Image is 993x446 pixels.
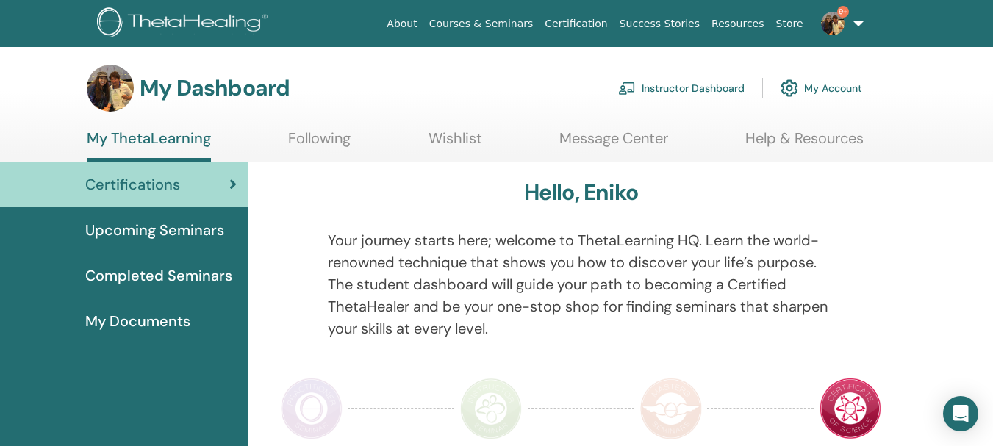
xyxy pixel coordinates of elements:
[460,378,522,439] img: Instructor
[640,378,702,439] img: Master
[87,129,211,162] a: My ThetaLearning
[618,82,636,95] img: chalkboard-teacher.svg
[614,10,706,37] a: Success Stories
[140,75,290,101] h3: My Dashboard
[781,76,798,101] img: cog.svg
[85,310,190,332] span: My Documents
[539,10,613,37] a: Certification
[706,10,770,37] a: Resources
[429,129,482,158] a: Wishlist
[618,72,745,104] a: Instructor Dashboard
[820,378,881,439] img: Certificate of Science
[770,10,809,37] a: Store
[97,7,273,40] img: logo.png
[745,129,864,158] a: Help & Resources
[288,129,351,158] a: Following
[837,6,849,18] span: 9+
[85,219,224,241] span: Upcoming Seminars
[381,10,423,37] a: About
[328,229,834,339] p: Your journey starts here; welcome to ThetaLearning HQ. Learn the world-renowned technique that sh...
[85,265,232,287] span: Completed Seminars
[423,10,539,37] a: Courses & Seminars
[943,396,978,431] div: Open Intercom Messenger
[559,129,668,158] a: Message Center
[85,173,180,195] span: Certifications
[821,12,845,35] img: default.jpg
[87,65,134,112] img: default.jpg
[281,378,343,439] img: Practitioner
[524,179,638,206] h3: Hello, Eniko
[781,72,862,104] a: My Account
